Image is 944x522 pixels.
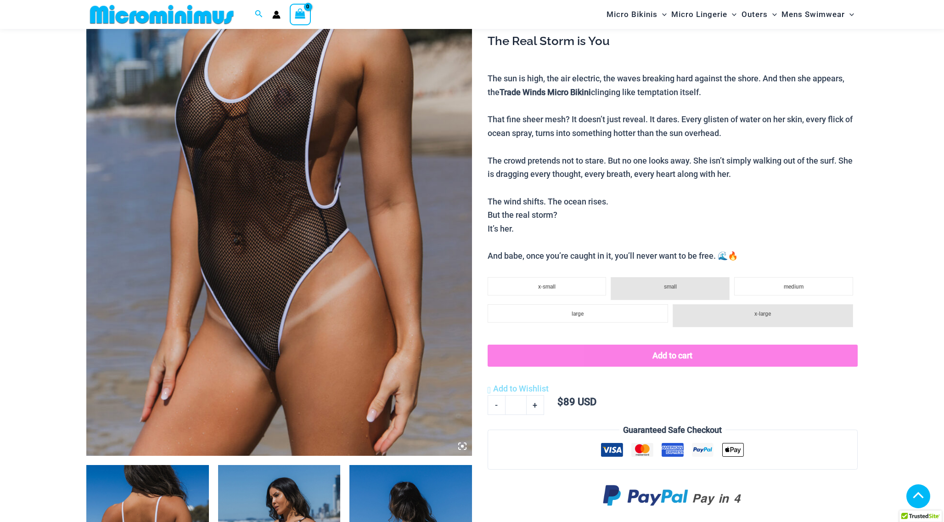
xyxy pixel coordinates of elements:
[488,72,858,263] p: The sun is high, the air electric, the waves breaking hard against the shore. And then she appear...
[572,311,584,317] span: large
[557,396,596,408] bdi: 89 USD
[505,395,527,414] input: Product quantity
[671,3,727,26] span: Micro Lingerie
[657,3,667,26] span: Menu Toggle
[488,382,549,396] a: Add to Wishlist
[742,3,768,26] span: Outers
[290,4,311,25] a: View Shopping Cart, empty
[845,3,854,26] span: Menu Toggle
[739,3,779,26] a: OutersMenu ToggleMenu Toggle
[488,345,858,367] button: Add to cart
[86,4,237,25] img: MM SHOP LOGO FLAT
[272,11,281,19] a: Account icon link
[500,87,591,97] b: Trade Winds Micro Bikini
[255,9,263,20] a: Search icon link
[538,284,556,290] span: x-small
[669,3,739,26] a: Micro LingerieMenu ToggleMenu Toggle
[734,277,853,295] li: medium
[488,304,668,323] li: large
[611,277,730,300] li: small
[754,311,771,317] span: x-large
[557,396,563,408] span: $
[619,423,725,437] legend: Guaranteed Safe Checkout
[779,3,856,26] a: Mens SwimwearMenu ToggleMenu Toggle
[673,304,853,327] li: x-large
[527,395,544,414] a: +
[781,3,845,26] span: Mens Swimwear
[784,284,804,290] span: medium
[488,34,858,49] h3: The Real Storm is You
[664,284,677,290] span: small
[727,3,736,26] span: Menu Toggle
[488,277,607,295] li: x-small
[493,384,549,393] span: Add to Wishlist
[488,395,505,414] a: -
[607,3,657,26] span: Micro Bikinis
[603,1,858,28] nav: Site Navigation
[768,3,777,26] span: Menu Toggle
[604,3,669,26] a: Micro BikinisMenu ToggleMenu Toggle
